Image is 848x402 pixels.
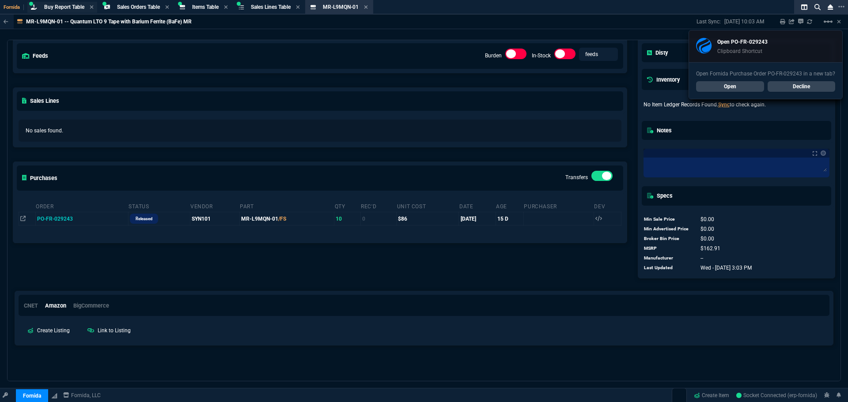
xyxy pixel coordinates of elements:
td: Min Sale Price [644,214,692,224]
span: Fornida [4,4,24,10]
a: Create Item [690,389,733,402]
p: Clipboard Shortcut [717,48,768,55]
nx-icon: Close Tab [90,4,94,11]
nx-icon: Split Panels [798,2,811,12]
tr: undefined [644,214,753,224]
tr: undefined [644,224,753,234]
a: z0aRHkoSj25WtbsWAAA1 [736,391,817,399]
div: In-Stock [554,49,575,63]
tr: undefined [644,234,753,244]
td: [DATE] [459,212,496,225]
th: Order [35,199,128,212]
tr: undefined [644,253,753,263]
span: Socket Connected (erp-fornida) [736,392,817,398]
p: Last Sync: [697,18,724,25]
h5: Inventory [647,75,680,84]
a: Link to Listing [80,325,138,336]
h6: BigCommerce [73,302,109,309]
th: Qty [334,199,361,212]
h5: Disty [647,49,668,57]
td: Last Updated [644,263,692,273]
nx-icon: Close Tab [296,4,300,11]
th: Dev [594,199,621,212]
div: Burden [505,49,526,63]
td: 15 D [496,212,523,225]
nx-icon: Back to Table [4,19,8,25]
p: No Item Ledger Records Found. to check again. [644,101,830,109]
th: Age [496,199,523,212]
td: MR-L9MQN-01 [239,212,334,225]
p: MR-L9MQN-01 -- Quantum LTO 9 Tape with Barium Ferrite (BaFe) MR [26,18,192,25]
h5: Notes [647,126,672,135]
td: Min Advertised Price [644,224,692,234]
span: 0 [700,236,714,242]
td: $86 [397,212,459,225]
th: Date [459,199,496,212]
th: Vendor [190,199,239,212]
nx-icon: Close Tab [364,4,368,11]
span: MR-L9MQN-01 [323,4,359,10]
span: Items Table [192,4,219,10]
span: Sales Lines Table [251,4,291,10]
span: 0 [700,226,714,232]
th: Unit Cost [397,199,459,212]
label: Transfers [565,174,588,180]
span: -- [700,255,703,261]
th: Part [239,199,334,212]
span: 0 [700,216,714,222]
span: /FS [278,216,286,222]
td: Manufacturer [644,253,692,263]
p: [DATE] 10:03 AM [724,18,764,25]
p: Open Fornida Purchase Order PO-FR-029243 in a new tab? [696,70,835,78]
a: Open [696,81,764,92]
tr: undefined [644,263,753,273]
span: Sales Orders Table [117,4,160,10]
span: PO-FR-029243 [37,216,73,222]
td: Broker Bin Price [644,234,692,244]
label: In-Stock [532,52,551,58]
span: 1756307011862 [700,265,752,271]
nx-icon: Close Tab [224,4,228,11]
a: Decline [768,81,836,92]
nx-fornida-value: PO-FR-029243 [37,215,126,223]
tr: undefined [644,244,753,253]
span: Buy Report Table [44,4,84,10]
p: No sales found. [26,127,614,135]
th: Purchaser [523,199,594,212]
h5: Specs [647,192,673,200]
th: Status [128,199,190,212]
label: Burden [485,52,502,58]
p: Released [136,215,152,222]
nx-icon: Close Tab [165,4,169,11]
h5: Purchases [22,174,57,182]
nx-icon: Open New Tab [838,3,844,11]
td: 0 [360,212,397,225]
span: 162.91 [700,245,720,252]
a: Create Listing [20,325,77,336]
td: 10 [334,212,361,225]
p: Open PO-FR-029243 [717,38,768,46]
div: Transfers [591,171,613,185]
td: MSRP [644,244,692,253]
h6: CNET [24,302,38,309]
mat-icon: Example home icon [823,16,833,27]
nx-icon: Close Workbench [824,2,837,12]
nx-icon: Open In Opposite Panel [20,216,26,222]
h5: Sales Lines [22,97,59,105]
a: msbcCompanyName [61,391,103,399]
h5: feeds [22,52,48,60]
h6: Amazon [45,302,66,309]
nx-icon: Search [811,2,824,12]
a: Hide Workbench [837,18,841,25]
th: Rec'd [360,199,397,212]
td: SYN101 [190,212,239,225]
